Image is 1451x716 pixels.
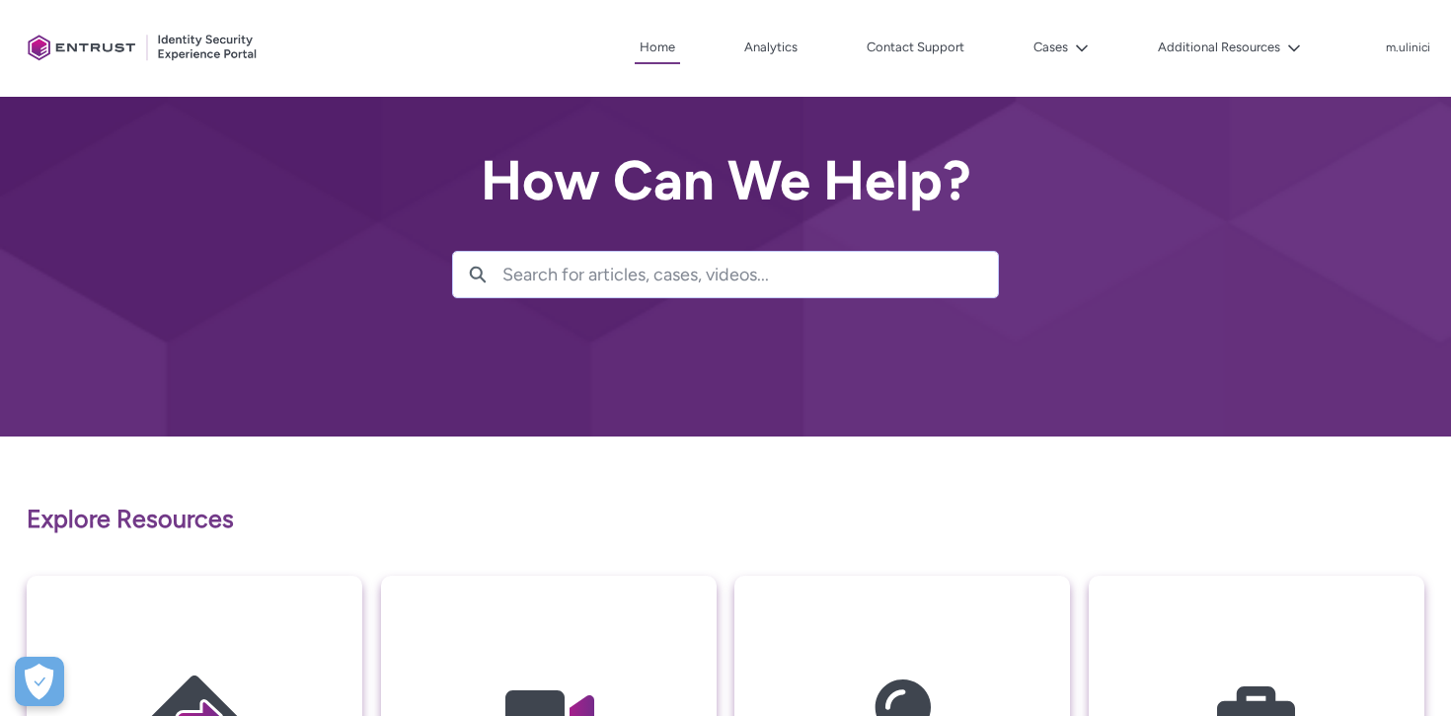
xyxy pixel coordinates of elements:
[862,33,969,62] a: Contact Support
[1029,33,1094,62] button: Cases
[15,657,64,706] div: Cookie Preferences
[739,33,802,62] a: Analytics, opens in new tab
[1385,37,1431,56] button: User Profile m.ulinici
[1153,33,1306,62] button: Additional Resources
[15,657,64,706] button: Open Preferences
[27,501,1424,538] p: Explore Resources
[453,252,502,297] button: Search
[1386,41,1430,55] p: m.ulinici
[502,252,998,297] input: Search for articles, cases, videos...
[635,33,680,64] a: Home
[452,150,999,211] h2: How Can We Help?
